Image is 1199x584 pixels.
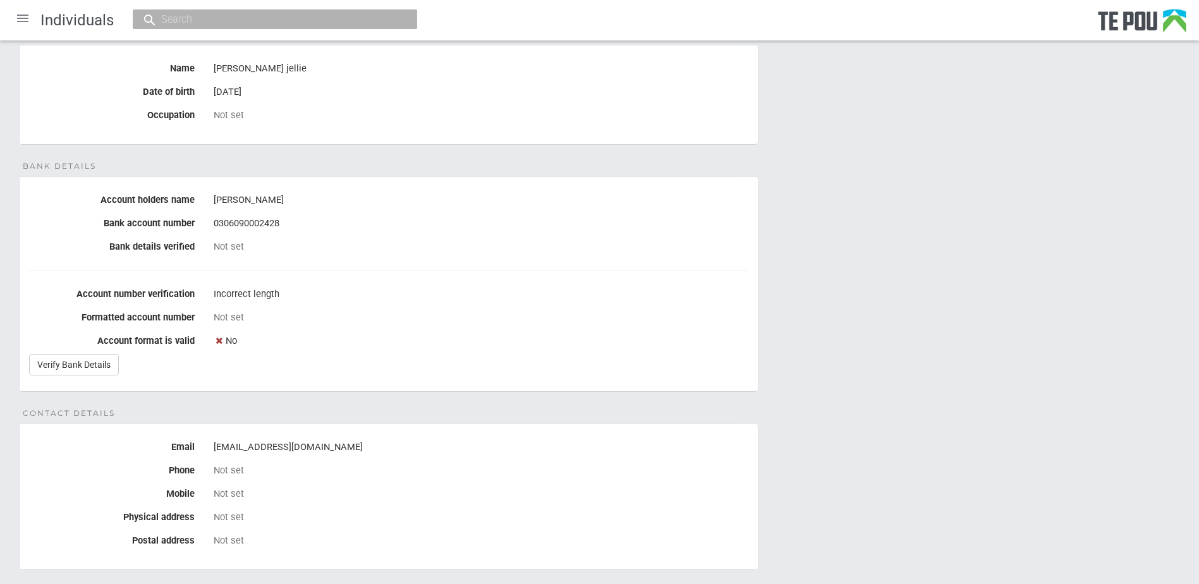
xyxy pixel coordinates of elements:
label: Bank details verified [20,236,204,252]
div: No [214,331,748,352]
input: Search [157,13,380,26]
label: Email [20,437,204,453]
label: Occupation [20,105,204,121]
div: Not set [214,511,748,523]
div: Not set [214,465,748,476]
label: Phone [20,460,204,476]
label: Account format is valid [20,331,204,346]
label: Account number verification [20,284,204,300]
label: Postal address [20,530,204,546]
div: Not set [214,535,748,546]
label: Mobile [20,484,204,499]
div: [EMAIL_ADDRESS][DOMAIN_NAME] [214,437,748,458]
div: [DATE] [214,82,748,103]
div: Not set [214,312,748,323]
div: Incorrect length [214,284,748,305]
div: [PERSON_NAME] [214,190,748,211]
label: Bank account number [20,213,204,229]
div: 0306090002428 [214,213,748,234]
label: Date of birth [20,82,204,97]
div: Not set [214,241,748,252]
label: Name [20,58,204,74]
label: Formatted account number [20,307,204,323]
span: Bank details [23,161,96,172]
label: Physical address [20,507,204,523]
label: Account holders name [20,190,204,205]
a: Verify Bank Details [29,354,119,375]
div: [PERSON_NAME] jellie [214,58,748,80]
span: Contact details [23,408,115,419]
div: Not set [214,109,748,121]
div: Not set [214,488,748,499]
